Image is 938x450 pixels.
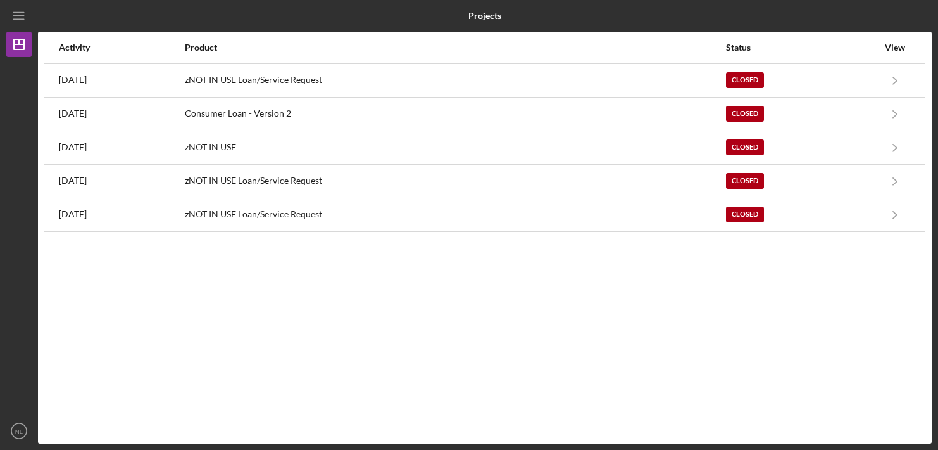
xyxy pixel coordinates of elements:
div: Closed [726,173,764,189]
div: Product [185,42,725,53]
div: Consumer Loan - Version 2 [185,98,725,130]
div: zNOT IN USE Loan/Service Request [185,65,725,96]
div: Closed [726,139,764,155]
div: zNOT IN USE Loan/Service Request [185,165,725,197]
button: NL [6,418,32,444]
div: zNOT IN USE [185,132,725,164]
text: NL [15,428,23,435]
div: View [879,42,911,53]
div: Closed [726,106,764,122]
time: 2023-03-06 20:55 [59,209,87,219]
div: Closed [726,207,764,222]
div: zNOT IN USE Loan/Service Request [185,199,725,231]
div: Activity [59,42,184,53]
b: Projects [468,11,501,21]
time: 2024-03-07 21:59 [59,142,87,152]
time: 2023-06-27 22:10 [59,176,87,186]
div: Closed [726,72,764,88]
time: 2024-12-30 23:52 [59,75,87,85]
div: Status [726,42,878,53]
time: 2024-05-20 15:50 [59,108,87,119]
